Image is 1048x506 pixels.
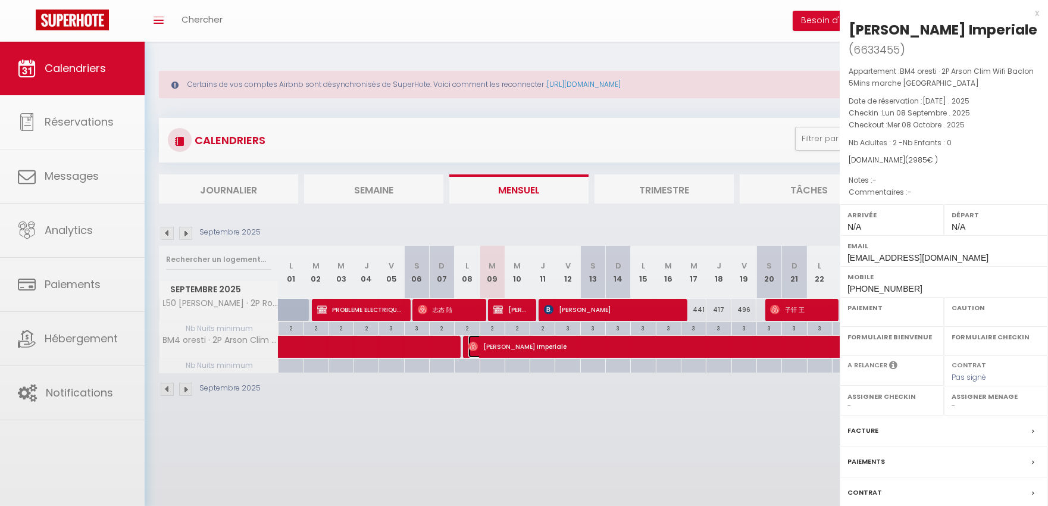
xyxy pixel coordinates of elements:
[853,42,900,57] span: 6633455
[952,302,1040,314] label: Caution
[952,209,1040,221] label: Départ
[903,138,952,148] span: Nb Enfants : 0
[840,6,1039,20] div: x
[922,96,969,106] span: [DATE] . 2025
[849,65,1039,89] p: Appartement :
[847,222,861,232] span: N/A
[849,107,1039,119] p: Checkin :
[872,175,877,185] span: -
[847,360,887,370] label: A relancer
[847,209,936,221] label: Arrivée
[847,253,988,263] span: [EMAIL_ADDRESS][DOMAIN_NAME]
[849,95,1039,107] p: Date de réservation :
[952,222,965,232] span: N/A
[847,240,1040,252] label: Email
[905,155,938,165] span: ( € )
[847,424,878,437] label: Facture
[887,120,965,130] span: Mer 08 Octobre . 2025
[952,360,986,368] label: Contrat
[849,174,1039,186] p: Notes :
[849,119,1039,131] p: Checkout :
[847,271,1040,283] label: Mobile
[847,284,922,293] span: [PHONE_NUMBER]
[849,20,1037,39] div: [PERSON_NAME] Imperiale
[847,331,936,343] label: Formulaire Bienvenue
[952,391,1040,402] label: Assigner Menage
[908,187,912,197] span: -
[849,155,1039,166] div: [DOMAIN_NAME]
[849,41,905,58] span: ( )
[952,372,986,382] span: Pas signé
[882,108,970,118] span: Lun 08 Septembre . 2025
[847,302,936,314] label: Paiement
[908,155,927,165] span: 2985
[847,486,882,499] label: Contrat
[847,455,885,468] label: Paiements
[847,391,936,402] label: Assigner Checkin
[889,360,897,373] i: Sélectionner OUI si vous souhaiter envoyer les séquences de messages post-checkout
[849,186,1039,198] p: Commentaires :
[10,5,45,40] button: Ouvrir le widget de chat LiveChat
[849,66,1034,88] span: BM4 oresti · 2P Arson Clim Wifi Baclon 5Mins marche [GEOGRAPHIC_DATA]
[849,138,952,148] span: Nb Adultes : 2 -
[952,331,1040,343] label: Formulaire Checkin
